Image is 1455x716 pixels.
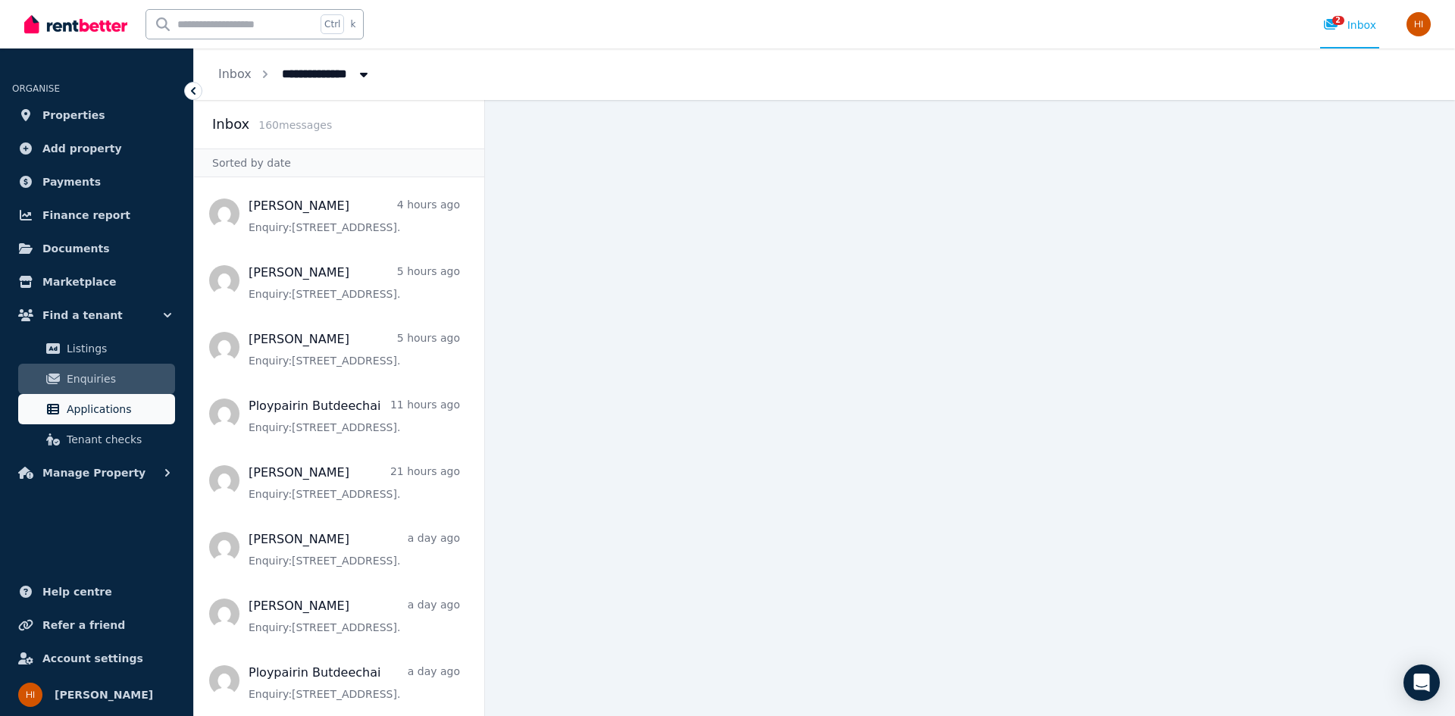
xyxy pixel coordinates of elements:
nav: Message list [194,177,484,716]
a: Inbox [218,67,252,81]
span: Manage Property [42,464,145,482]
a: [PERSON_NAME]5 hours agoEnquiry:[STREET_ADDRESS]. [249,330,460,368]
span: Ctrl [321,14,344,34]
nav: Breadcrumb [194,48,396,100]
a: [PERSON_NAME]a day agoEnquiry:[STREET_ADDRESS]. [249,530,460,568]
span: Add property [42,139,122,158]
a: Properties [12,100,181,130]
a: [PERSON_NAME]5 hours agoEnquiry:[STREET_ADDRESS]. [249,264,460,302]
h2: Inbox [212,114,249,135]
div: Open Intercom Messenger [1403,664,1440,701]
span: Marketplace [42,273,116,291]
a: Payments [12,167,181,197]
a: Listings [18,333,175,364]
a: [PERSON_NAME]a day agoEnquiry:[STREET_ADDRESS]. [249,597,460,635]
button: Find a tenant [12,300,181,330]
a: Documents [12,233,181,264]
span: [PERSON_NAME] [55,686,153,704]
a: [PERSON_NAME]4 hours agoEnquiry:[STREET_ADDRESS]. [249,197,460,235]
span: 2 [1332,16,1344,25]
a: Help centre [12,577,181,607]
div: Inbox [1323,17,1376,33]
img: Hasan Imtiaz Ahamed [1406,12,1431,36]
a: Account settings [12,643,181,674]
a: Ploypairin Butdeechaia day agoEnquiry:[STREET_ADDRESS]. [249,664,460,702]
span: Tenant checks [67,430,169,449]
span: Find a tenant [42,306,123,324]
a: Finance report [12,200,181,230]
a: Refer a friend [12,610,181,640]
span: Properties [42,106,105,124]
span: Help centre [42,583,112,601]
span: Enquiries [67,370,169,388]
span: Documents [42,239,110,258]
a: Add property [12,133,181,164]
span: Finance report [42,206,130,224]
span: Account settings [42,649,143,668]
a: Marketplace [12,267,181,297]
span: ORGANISE [12,83,60,94]
span: Refer a friend [42,616,125,634]
img: RentBetter [24,13,127,36]
div: Sorted by date [194,149,484,177]
button: Manage Property [12,458,181,488]
span: Payments [42,173,101,191]
a: Ploypairin Butdeechai11 hours agoEnquiry:[STREET_ADDRESS]. [249,397,460,435]
span: k [350,18,355,30]
span: 160 message s [258,119,332,131]
a: Applications [18,394,175,424]
a: Tenant checks [18,424,175,455]
img: Hasan Imtiaz Ahamed [18,683,42,707]
span: Listings [67,339,169,358]
a: Enquiries [18,364,175,394]
span: Applications [67,400,169,418]
a: [PERSON_NAME]21 hours agoEnquiry:[STREET_ADDRESS]. [249,464,460,502]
